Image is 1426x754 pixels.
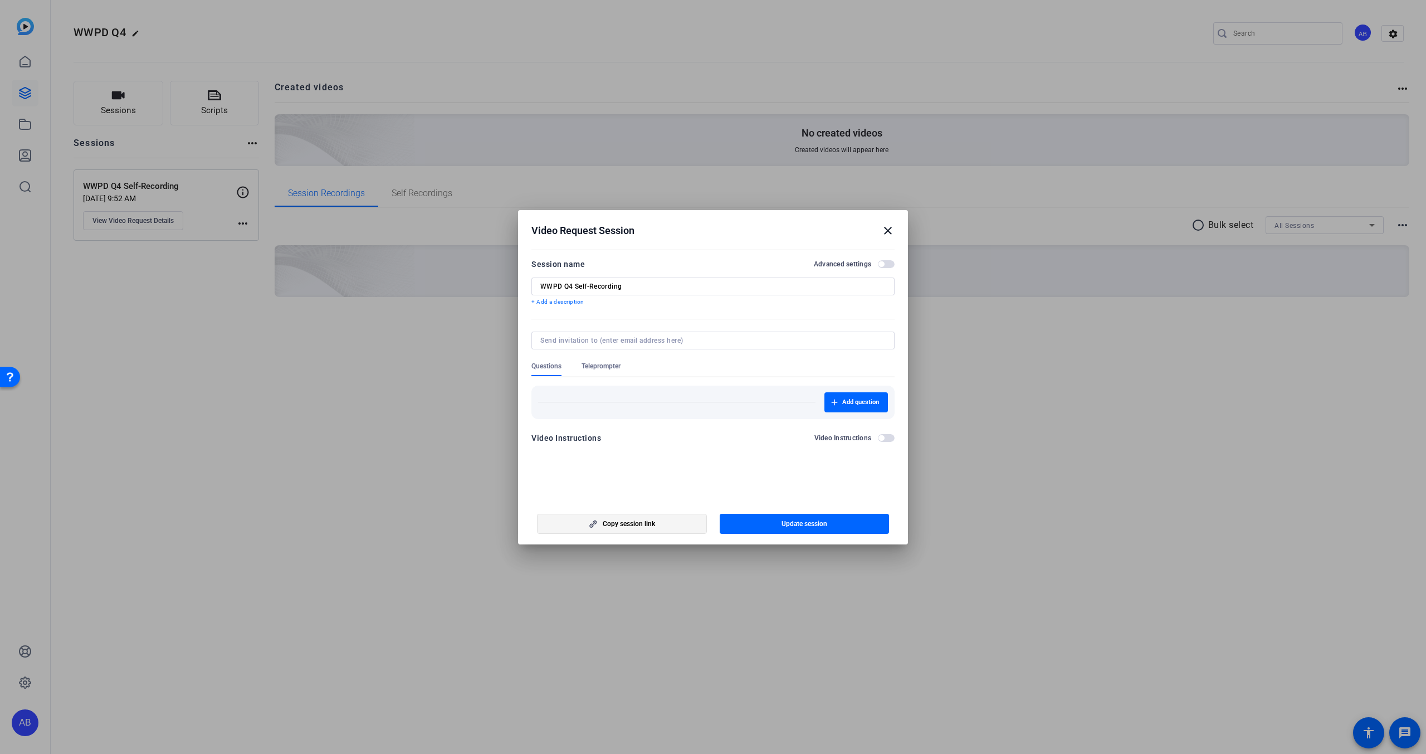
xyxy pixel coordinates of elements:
[531,431,601,445] div: Video Instructions
[782,519,827,528] span: Update session
[540,282,886,291] input: Enter Session Name
[881,224,895,237] mat-icon: close
[814,260,871,269] h2: Advanced settings
[720,514,890,534] button: Update session
[537,514,707,534] button: Copy session link
[540,336,881,345] input: Send invitation to (enter email address here)
[531,257,585,271] div: Session name
[582,362,621,371] span: Teleprompter
[842,398,879,407] span: Add question
[531,298,895,307] p: + Add a description
[531,362,561,371] span: Questions
[824,392,888,412] button: Add question
[603,519,655,528] span: Copy session link
[531,224,895,237] div: Video Request Session
[814,434,872,442] h2: Video Instructions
